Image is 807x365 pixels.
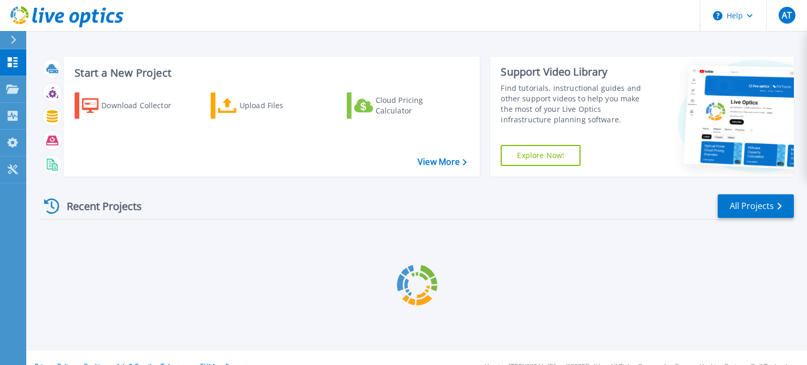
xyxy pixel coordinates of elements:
div: Download Collector [101,95,185,116]
div: Upload Files [240,95,324,116]
div: Support Video Library [501,65,653,79]
div: Cloud Pricing Calculator [376,95,460,116]
a: Download Collector [75,92,192,119]
a: Explore Now! [501,145,581,166]
a: Cloud Pricing Calculator [347,92,464,119]
h3: Start a New Project [75,67,467,79]
a: Upload Files [211,92,328,119]
div: Recent Projects [40,193,156,219]
a: All Projects [718,194,794,218]
span: AT [782,11,792,19]
a: View More [418,157,467,167]
div: Find tutorials, instructional guides and other support videos to help you make the most of your L... [501,83,653,125]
